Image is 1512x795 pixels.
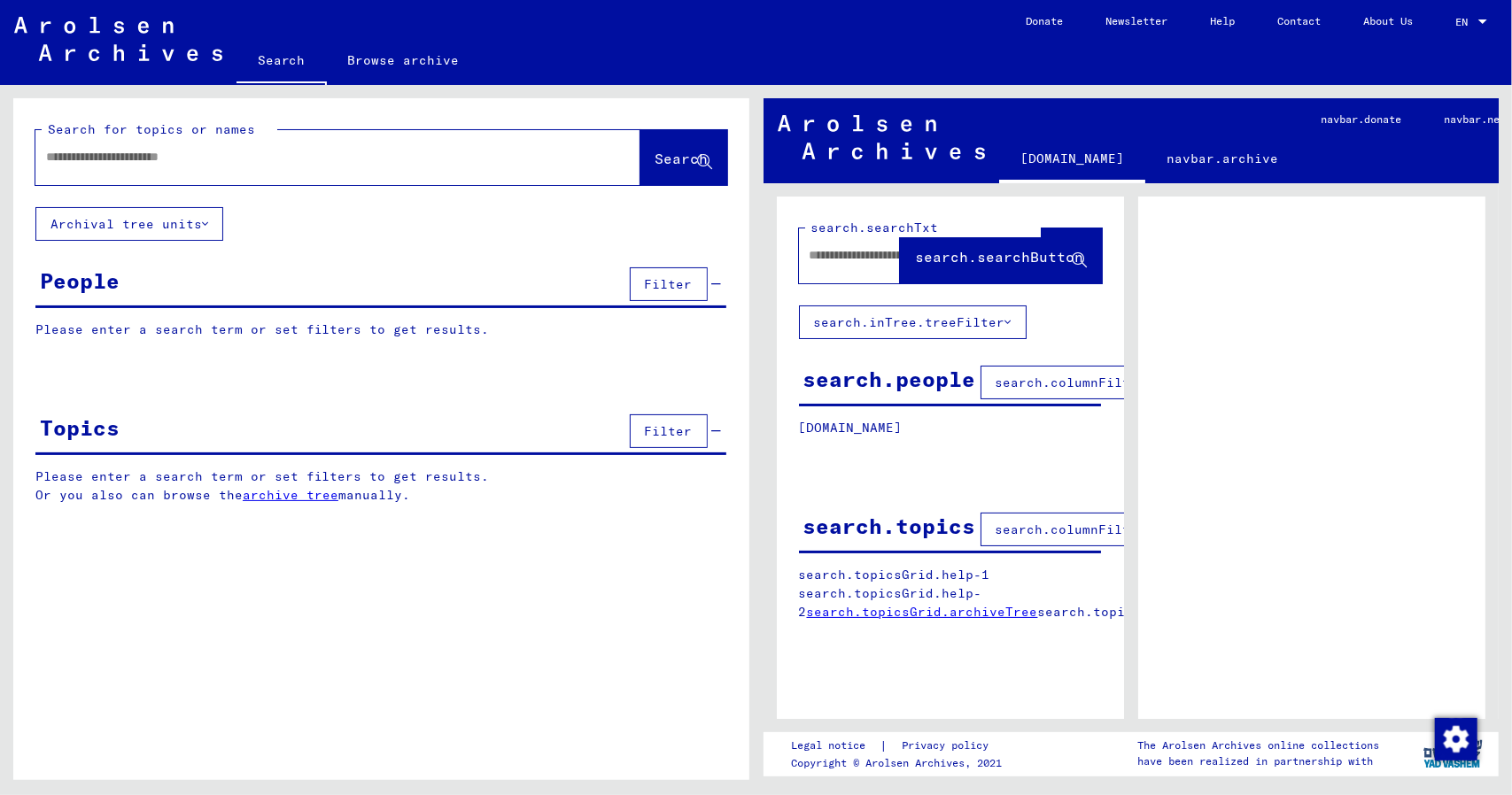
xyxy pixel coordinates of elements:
[40,412,120,444] div: Topics
[35,320,726,339] p: Please enter a search term or set filters to get results.
[778,115,986,159] img: Arolsen_neg.svg
[35,207,223,241] button: Archival tree units
[1137,753,1379,769] p: have been realized in partnership with
[799,419,1101,437] p: [DOMAIN_NAME]
[1145,137,1299,180] a: navbar.archive
[327,39,481,81] a: Browse archive
[236,39,327,85] a: Search
[999,137,1145,183] a: [DOMAIN_NAME]
[803,510,976,542] div: search.topics
[791,737,880,755] a: Legal notice
[996,374,1202,390] span: search.columnFilter.filter
[807,604,1038,620] a: search.topicsGrid.archiveTree
[645,423,693,439] span: Filter
[900,228,1102,283] button: search.searchButton
[791,755,1010,771] p: Copyright © Arolsen Archives, 2021
[640,130,727,185] button: Search
[799,566,1102,621] p: search.topicsGrid.help-1 search.topicsGrid.help-2 search.topicsGrid.manually.
[981,366,1217,399] button: search.columnFilter.filter
[996,521,1202,537] span: search.columnFilter.filter
[630,414,708,448] button: Filter
[1137,737,1379,753] p: The Arolsen Archives online collections
[40,265,120,297] div: People
[1420,731,1486,776] img: yv_logo.png
[645,276,693,292] span: Filter
[243,487,338,503] a: archive tree
[915,248,1083,266] span: search.searchButton
[981,513,1217,546] button: search.columnFilter.filter
[655,150,709,167] span: Search
[803,363,976,395] div: search.people
[35,467,727,505] p: Please enter a search term or set filters to get results. Or you also can browse the manually.
[888,737,1010,755] a: Privacy policy
[799,305,1027,339] button: search.inTree.treeFilter
[48,121,255,137] mat-label: Search for topics or names
[1435,718,1477,760] img: Change consent
[1455,16,1475,28] span: EN
[1299,98,1423,141] a: navbar.donate
[630,267,708,301] button: Filter
[14,17,222,61] img: Arolsen_neg.svg
[811,220,939,235] mat-label: search.searchTxt
[791,737,1010,755] div: |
